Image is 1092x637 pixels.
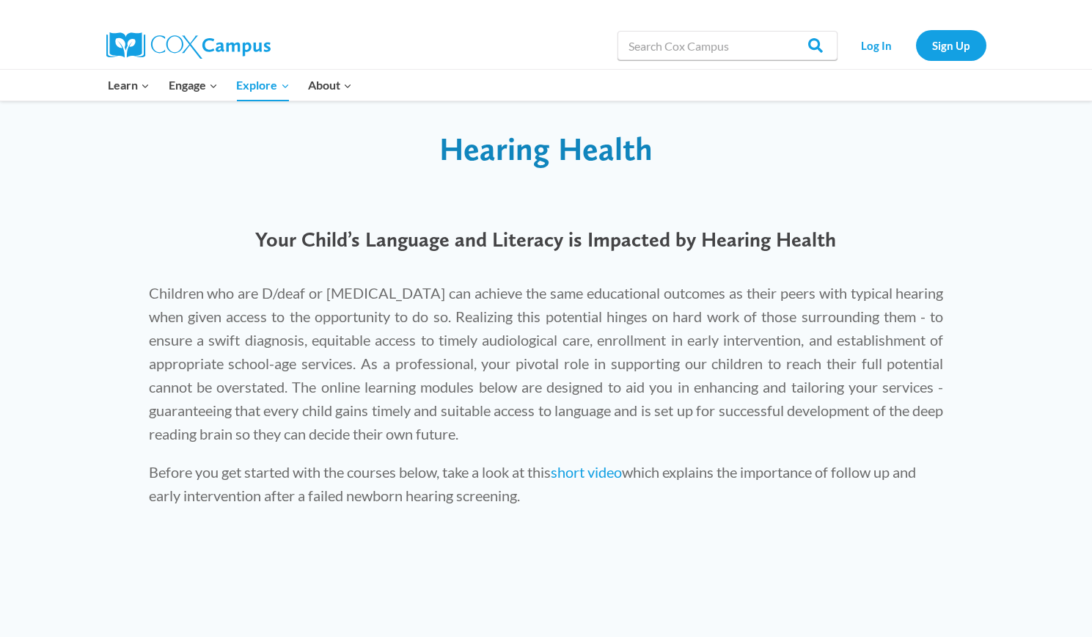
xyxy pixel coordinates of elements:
p: Before you get started with the courses below, take a look at this which explains the importance ... [149,460,944,507]
a: Log In [845,30,909,60]
span: Your Child’s Language and Literacy is Impacted by Hearing Health [255,227,836,252]
span: Learn [108,76,150,95]
a: Sign Up [916,30,986,60]
nav: Secondary Navigation [845,30,986,60]
span: Explore [236,76,289,95]
span: Engage [169,76,218,95]
img: Cox Campus [106,32,271,59]
p: Children who are D/deaf or [MEDICAL_DATA] can achieve the same educational outcomes as their peer... [149,281,944,445]
input: Search Cox Campus [618,31,838,60]
span: Hearing Health [439,129,653,168]
a: short video [551,463,622,481]
nav: Primary Navigation [99,70,362,101]
span: About [308,76,352,95]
